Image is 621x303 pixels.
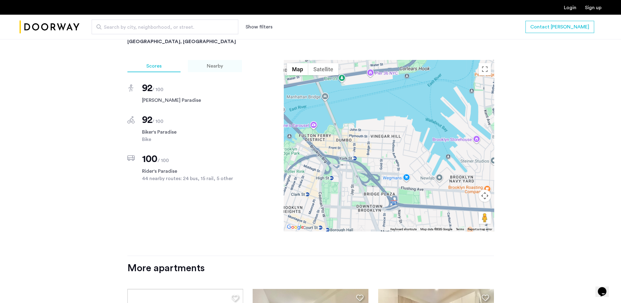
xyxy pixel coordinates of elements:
img: score [127,155,135,161]
div: More apartments [127,262,494,274]
a: Cazamio Logo [20,16,79,39]
img: logo [20,16,79,39]
img: score [129,84,133,92]
span: Contact [PERSON_NAME] [530,23,589,31]
span: / 100 [158,158,169,163]
button: Keyboard shortcuts [390,227,417,231]
h3: [GEOGRAPHIC_DATA], [GEOGRAPHIC_DATA] [127,38,494,45]
span: Bike [142,136,242,143]
a: Terms (opens in new tab) [456,227,464,231]
button: Drag Pegman onto the map to open Street View [479,212,491,224]
span: 92 [142,83,152,93]
button: Show or hide filters [246,23,272,31]
span: Rider's Paradise [142,168,242,175]
span: [PERSON_NAME] Paradise [142,97,242,104]
span: 100 [142,154,158,164]
a: Login [564,5,576,10]
span: / 100 [152,119,163,124]
span: Nearby [207,64,223,68]
span: Scores [146,64,162,68]
a: Open this area in Google Maps (opens a new window) [285,223,305,231]
button: Toggle fullscreen view [479,63,491,75]
button: Map camera controls [479,190,491,202]
a: Registration [585,5,601,10]
span: 92 [142,115,152,125]
span: Search by city, neighborhood, or street. [104,24,221,31]
button: Show satellite imagery [308,63,338,75]
iframe: chat widget [595,279,615,297]
span: Map data ©2025 Google [420,228,452,231]
button: button [525,21,594,33]
img: Google [285,223,305,231]
span: / 100 [152,87,163,92]
span: 44 nearby routes: 24 bus, 15 rail, 5 other [142,175,242,182]
button: Show street map [287,63,308,75]
span: Biker's Paradise [142,128,242,136]
a: Report a map error [468,227,492,231]
img: score [127,116,135,124]
input: Apartment Search [92,20,238,34]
